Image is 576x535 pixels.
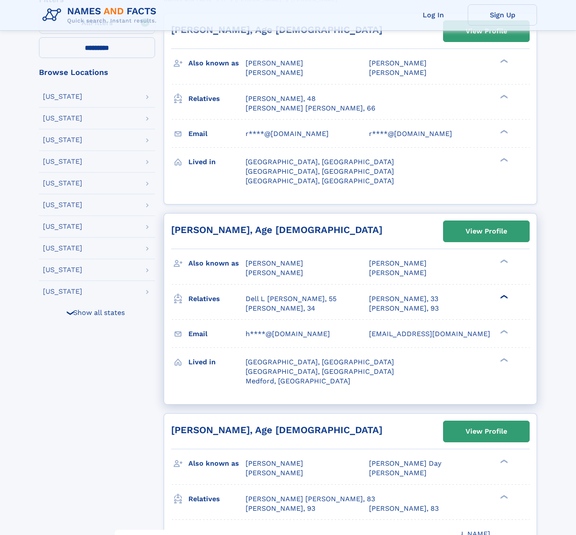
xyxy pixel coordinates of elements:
[246,459,303,467] span: [PERSON_NAME]
[369,68,427,77] span: [PERSON_NAME]
[498,494,508,499] div: ❯
[443,221,529,242] a: View Profile
[246,304,315,313] a: [PERSON_NAME], 34
[369,259,427,267] span: [PERSON_NAME]
[246,259,303,267] span: [PERSON_NAME]
[498,294,508,299] div: ❯
[246,377,350,385] span: Medford, [GEOGRAPHIC_DATA]
[188,456,246,471] h3: Also known as
[246,167,394,175] span: [GEOGRAPHIC_DATA], [GEOGRAPHIC_DATA]
[498,157,508,162] div: ❯
[443,21,529,42] a: View Profile
[246,367,394,376] span: [GEOGRAPHIC_DATA], [GEOGRAPHIC_DATA]
[39,68,155,76] div: Browse Locations
[188,355,246,370] h3: Lived in
[188,91,246,106] h3: Relatives
[43,180,82,187] div: [US_STATE]
[246,294,337,304] a: Dell L [PERSON_NAME], 55
[369,59,427,67] span: [PERSON_NAME]
[43,93,82,100] div: [US_STATE]
[246,358,394,366] span: [GEOGRAPHIC_DATA], [GEOGRAPHIC_DATA]
[43,136,82,143] div: [US_STATE]
[188,256,246,271] h3: Also known as
[369,269,427,277] span: [PERSON_NAME]
[498,329,508,334] div: ❯
[443,421,529,442] a: View Profile
[43,201,82,208] div: [US_STATE]
[468,4,537,26] a: Sign Up
[246,494,375,504] a: [PERSON_NAME] [PERSON_NAME], 83
[65,310,76,315] div: ❯
[188,155,246,169] h3: Lived in
[39,3,164,27] img: Logo Names and Facts
[43,158,82,165] div: [US_STATE]
[398,4,468,26] a: Log In
[466,422,507,441] div: View Profile
[43,115,82,122] div: [US_STATE]
[498,357,508,363] div: ❯
[43,245,82,252] div: [US_STATE]
[246,504,315,513] a: [PERSON_NAME], 93
[246,158,394,166] span: [GEOGRAPHIC_DATA], [GEOGRAPHIC_DATA]
[188,56,246,71] h3: Also known as
[43,223,82,230] div: [US_STATE]
[369,459,441,467] span: [PERSON_NAME] Day
[246,269,303,277] span: [PERSON_NAME]
[246,59,303,67] span: [PERSON_NAME]
[188,292,246,306] h3: Relatives
[498,129,508,134] div: ❯
[188,327,246,341] h3: Email
[39,302,155,323] div: Show all states
[171,425,382,435] a: [PERSON_NAME], Age [DEMOGRAPHIC_DATA]
[246,94,316,104] a: [PERSON_NAME], 48
[466,221,507,241] div: View Profile
[246,469,303,477] span: [PERSON_NAME]
[466,21,507,41] div: View Profile
[369,504,439,513] a: [PERSON_NAME], 83
[246,177,394,185] span: [GEOGRAPHIC_DATA], [GEOGRAPHIC_DATA]
[498,94,508,99] div: ❯
[171,224,382,235] a: [PERSON_NAME], Age [DEMOGRAPHIC_DATA]
[246,104,375,113] a: [PERSON_NAME] [PERSON_NAME], 66
[188,492,246,506] h3: Relatives
[369,469,427,477] span: [PERSON_NAME]
[43,266,82,273] div: [US_STATE]
[188,126,246,141] h3: Email
[43,288,82,295] div: [US_STATE]
[369,304,439,313] a: [PERSON_NAME], 93
[246,68,303,77] span: [PERSON_NAME]
[369,330,490,338] span: [EMAIL_ADDRESS][DOMAIN_NAME]
[498,58,508,64] div: ❯
[369,294,438,304] a: [PERSON_NAME], 33
[498,459,508,464] div: ❯
[498,259,508,264] div: ❯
